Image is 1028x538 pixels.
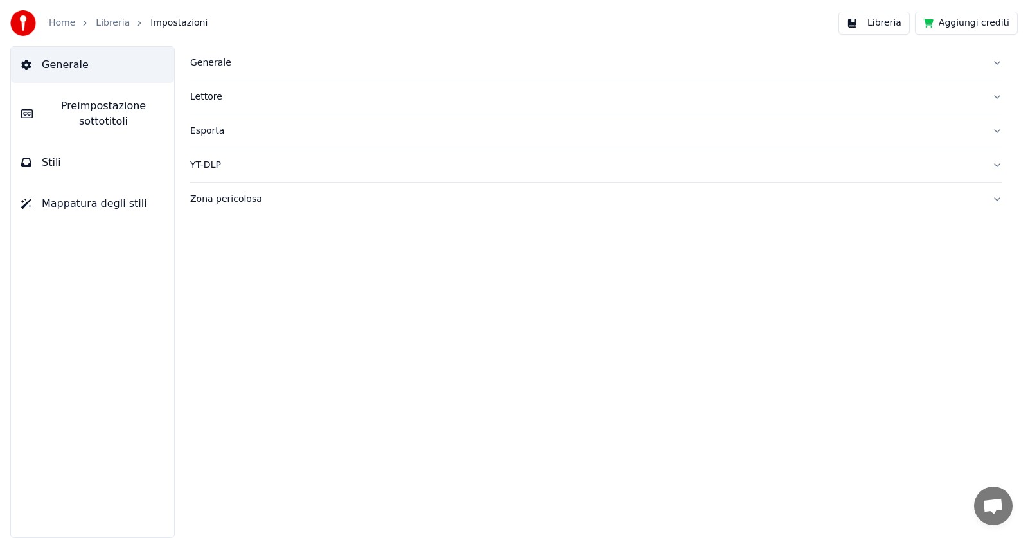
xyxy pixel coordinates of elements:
[190,80,1002,114] button: Lettore
[10,10,36,36] img: youka
[190,159,982,172] div: YT-DLP
[11,186,174,222] button: Mappatura degli stili
[915,12,1018,35] button: Aggiungi crediti
[43,98,164,129] span: Preimpostazione sottotitoli
[49,17,75,30] a: Home
[190,46,1002,80] button: Generale
[190,183,1002,216] button: Zona pericolosa
[190,91,982,103] div: Lettore
[974,487,1013,525] div: Aprire la chat
[190,57,982,69] div: Generale
[150,17,208,30] span: Impostazioni
[190,125,982,138] div: Esporta
[42,155,61,170] span: Stili
[49,17,208,30] nav: breadcrumb
[11,47,174,83] button: Generale
[42,57,89,73] span: Generale
[190,114,1002,148] button: Esporta
[42,196,147,211] span: Mappatura degli stili
[96,17,130,30] a: Libreria
[190,193,982,206] div: Zona pericolosa
[838,12,910,35] button: Libreria
[190,148,1002,182] button: YT-DLP
[11,145,174,181] button: Stili
[11,88,174,139] button: Preimpostazione sottotitoli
